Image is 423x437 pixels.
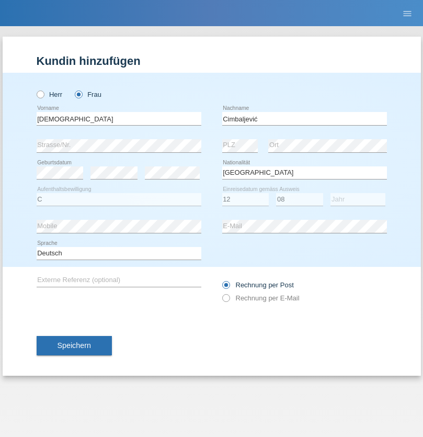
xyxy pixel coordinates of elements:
[37,91,43,97] input: Herr
[222,294,229,307] input: Rechnung per E-Mail
[75,91,101,98] label: Frau
[75,91,82,97] input: Frau
[58,341,91,350] span: Speichern
[222,294,300,302] label: Rechnung per E-Mail
[222,281,229,294] input: Rechnung per Post
[37,54,387,68] h1: Kundin hinzufügen
[37,91,63,98] label: Herr
[37,336,112,356] button: Speichern
[222,281,294,289] label: Rechnung per Post
[402,8,413,19] i: menu
[397,10,418,16] a: menu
